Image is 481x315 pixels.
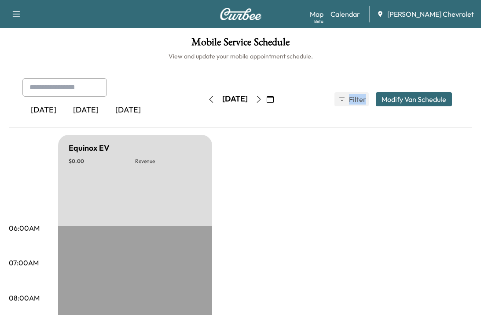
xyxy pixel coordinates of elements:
[334,92,369,106] button: Filter
[9,293,40,303] p: 08:00AM
[9,37,472,52] h1: Mobile Service Schedule
[220,8,262,20] img: Curbee Logo
[314,18,323,25] div: Beta
[387,9,474,19] span: [PERSON_NAME] Chevrolet
[9,257,39,268] p: 07:00AM
[222,94,248,105] div: [DATE]
[349,94,365,105] span: Filter
[310,9,323,19] a: MapBeta
[69,142,110,154] h5: Equinox EV
[22,100,65,120] div: [DATE]
[9,223,40,233] p: 06:00AM
[107,100,149,120] div: [DATE]
[69,158,135,165] p: $ 0.00
[330,9,360,19] a: Calendar
[65,100,107,120] div: [DATE]
[135,158,202,165] p: Revenue
[376,92,452,106] button: Modify Van Schedule
[9,52,472,61] h6: View and update your mobile appointment schedule.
